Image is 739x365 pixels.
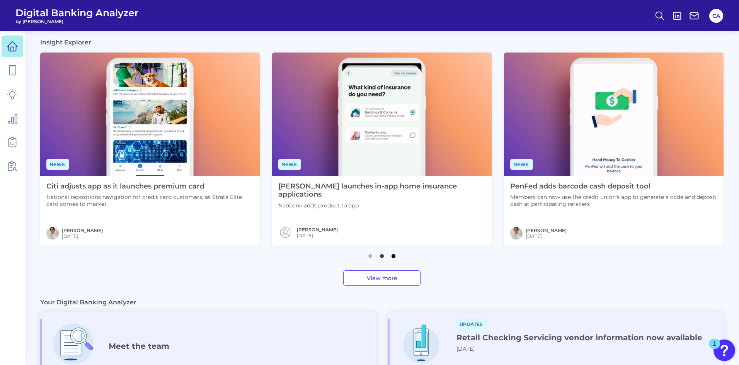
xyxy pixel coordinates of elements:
[46,182,254,191] h4: Citi adjusts app as it launches premium card
[40,298,136,306] h3: Your Digital Banking Analyzer
[343,270,421,286] a: View more
[378,250,386,258] button: 2
[62,227,103,233] a: [PERSON_NAME]
[15,7,139,19] span: Digital Banking Analyzer
[278,182,485,199] h4: [PERSON_NAME] launches in-app home insurance applications
[456,320,487,328] a: Updates
[40,38,91,46] h3: Insight Explorer
[278,202,485,209] p: Neobank adds product to app
[526,227,567,233] a: [PERSON_NAME]
[272,53,492,176] img: News - Phone (2).png
[46,159,69,170] span: News
[278,159,301,170] span: News
[510,159,533,170] span: News
[62,233,103,239] span: [DATE]
[40,53,260,176] img: News - Phone (1).png
[713,344,716,354] div: 1
[456,319,487,330] span: Updates
[390,250,397,258] button: 3
[504,53,724,176] img: News - Phone.png
[456,345,475,352] span: [DATE]
[366,250,374,258] button: 1
[709,9,723,23] button: CA
[297,233,338,238] span: [DATE]
[46,194,254,207] p: National repositions navigation for credit card customers, as Strata Elite card comes to market
[510,227,523,239] img: MIchael McCaw
[15,19,139,24] span: by [PERSON_NAME]
[713,340,735,361] button: Open Resource Center, 1 new notification
[109,341,169,351] h4: Meet the team
[510,160,533,168] a: News
[46,160,69,168] a: News
[510,182,717,191] h4: PenFed adds barcode cash deposit tool
[510,194,717,207] p: Members can now use the credit union’s app to generate a code and deposit cash at participating r...
[46,227,59,239] img: MIchael McCaw
[278,160,301,168] a: News
[297,227,338,233] a: [PERSON_NAME]
[456,333,702,342] h4: Retail Checking Servicing vendor information now available
[526,233,567,239] span: [DATE]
